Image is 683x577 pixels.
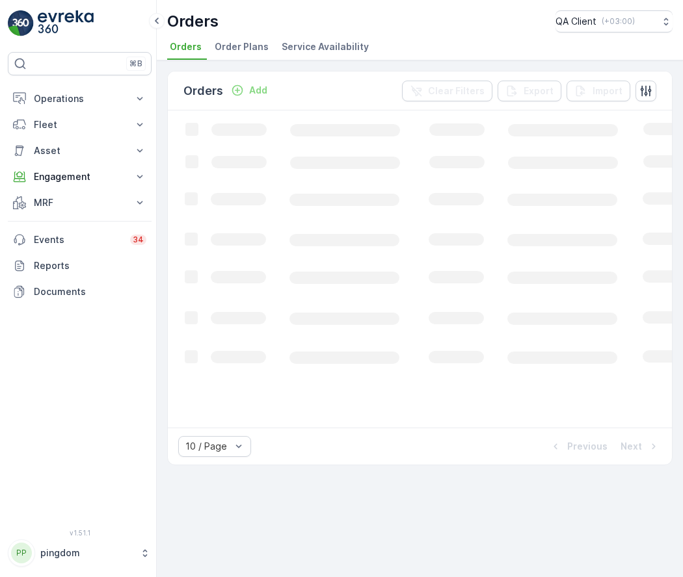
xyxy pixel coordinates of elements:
[282,40,369,53] span: Service Availability
[8,529,152,537] span: v 1.51.1
[38,10,94,36] img: logo_light-DOdMpM7g.png
[602,16,635,27] p: ( +03:00 )
[226,83,273,98] button: Add
[498,81,561,101] button: Export
[34,233,122,246] p: Events
[34,118,126,131] p: Fleet
[34,92,126,105] p: Operations
[8,253,152,279] a: Reports
[183,82,223,100] p: Orders
[34,170,126,183] p: Engagement
[8,164,152,190] button: Engagement
[556,15,596,28] p: QA Client
[548,439,609,454] button: Previous
[167,11,219,32] p: Orders
[8,227,152,253] a: Events34
[129,58,142,69] p: ⌘B
[40,546,133,559] p: pingdom
[249,84,267,97] p: Add
[8,138,152,164] button: Asset
[402,81,492,101] button: Clear Filters
[428,84,485,97] p: Clear Filters
[34,144,126,157] p: Asset
[8,539,152,567] button: PPpingdom
[11,543,32,563] div: PP
[215,40,269,53] span: Order Plans
[567,440,608,453] p: Previous
[8,279,152,305] a: Documents
[170,40,202,53] span: Orders
[34,259,146,272] p: Reports
[621,440,642,453] p: Next
[593,84,623,97] p: Import
[8,86,152,112] button: Operations
[8,10,34,36] img: logo
[34,196,126,209] p: MRF
[8,190,152,216] button: MRF
[8,112,152,138] button: Fleet
[556,10,673,32] button: QA Client(+03:00)
[34,285,146,298] p: Documents
[567,81,630,101] button: Import
[524,84,554,97] p: Export
[133,235,144,245] p: 34
[619,439,662,454] button: Next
